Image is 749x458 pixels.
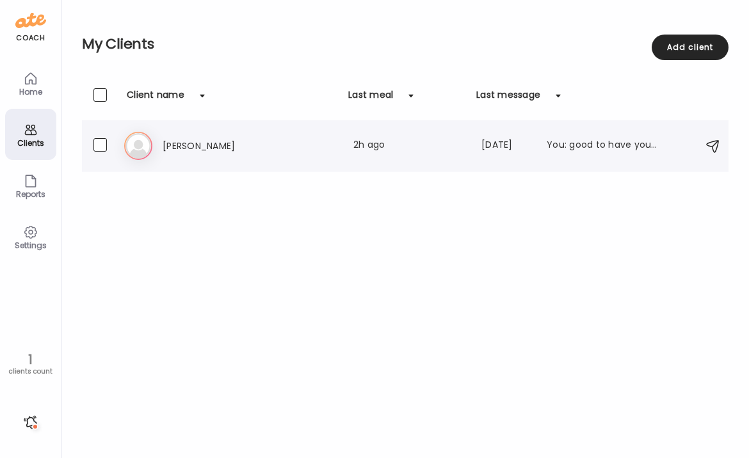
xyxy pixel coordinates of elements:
div: Last message [476,88,540,109]
div: Client name [127,88,184,109]
div: 1 [4,352,56,367]
div: Home [8,88,54,96]
div: Add client [652,35,729,60]
div: Clients [8,139,54,147]
div: You: good to have you back ;) [547,138,659,154]
h3: [PERSON_NAME] [163,138,275,154]
img: ate [15,10,46,31]
div: coach [16,33,45,43]
div: [DATE] [481,138,531,154]
div: clients count [4,367,56,376]
div: 2h ago [353,138,466,154]
div: Settings [8,241,54,249]
div: Reports [8,190,54,198]
div: Last meal [348,88,393,109]
h2: My Clients [82,35,729,54]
